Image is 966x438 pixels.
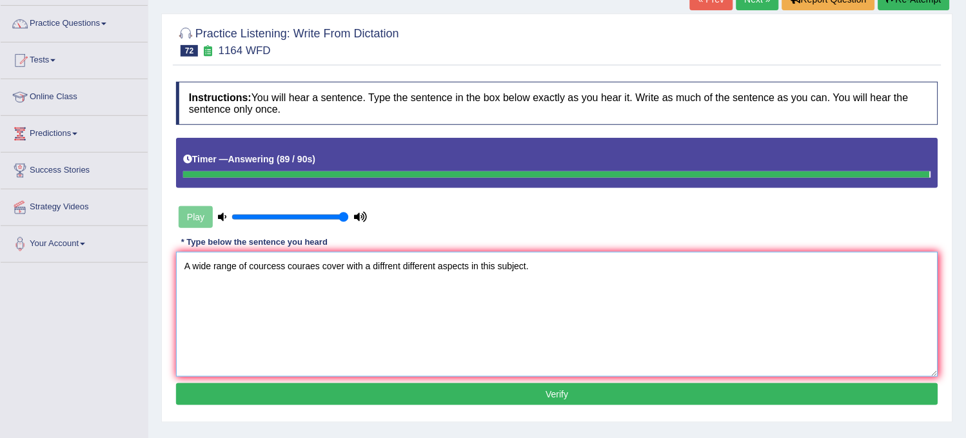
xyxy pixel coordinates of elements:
[1,226,148,258] a: Your Account
[313,154,316,164] b: )
[1,153,148,185] a: Success Stories
[183,155,315,164] h5: Timer —
[176,383,938,405] button: Verify
[189,92,251,103] b: Instructions:
[1,116,148,148] a: Predictions
[201,45,215,57] small: Exam occurring question
[176,24,399,57] h2: Practice Listening: Write From Dictation
[181,45,198,57] span: 72
[1,189,148,222] a: Strategy Videos
[228,154,275,164] b: Answering
[219,44,271,57] small: 1164 WFD
[1,6,148,38] a: Practice Questions
[280,154,313,164] b: 89 / 90s
[176,82,938,125] h4: You will hear a sentence. Type the sentence in the box below exactly as you hear it. Write as muc...
[277,154,280,164] b: (
[1,43,148,75] a: Tests
[1,79,148,111] a: Online Class
[176,236,333,249] div: * Type below the sentence you heard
